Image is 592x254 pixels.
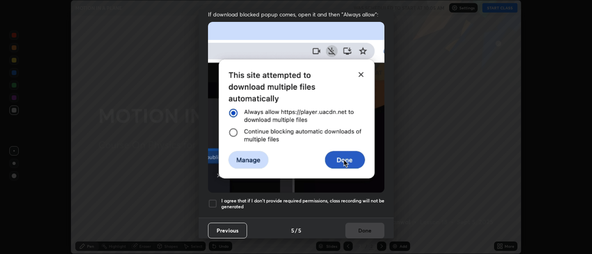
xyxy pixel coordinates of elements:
span: If download blocked popup comes, open it and then "Always allow": [208,11,384,18]
h4: / [295,226,297,234]
h4: 5 [298,226,301,234]
button: Previous [208,223,247,238]
h5: I agree that if I don't provide required permissions, class recording will not be generated [221,198,384,210]
h4: 5 [291,226,294,234]
img: downloads-permission-blocked.gif [208,22,384,193]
